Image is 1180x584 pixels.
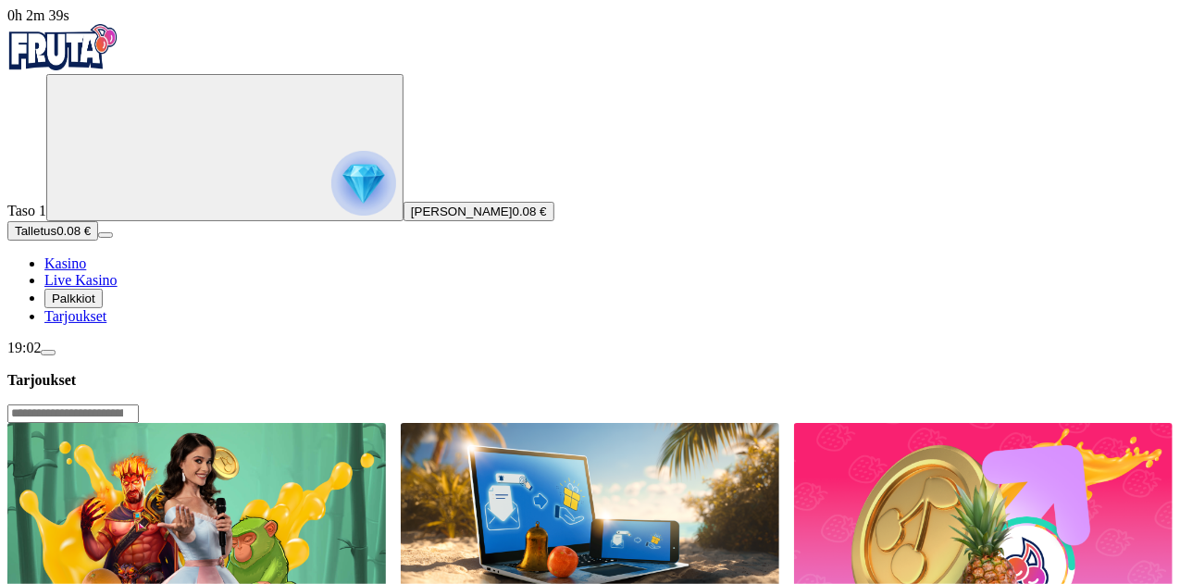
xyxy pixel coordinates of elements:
[7,371,1173,389] h3: Tarjoukset
[7,203,46,218] span: Taso 1
[41,350,56,355] button: menu
[7,255,1173,325] nav: Main menu
[7,24,1173,325] nav: Primary
[7,24,118,70] img: Fruta
[56,224,91,238] span: 0.08 €
[44,308,106,324] a: Tarjoukset
[331,151,396,216] img: reward progress
[7,340,41,355] span: 19:02
[7,7,69,23] span: user session time
[44,272,118,288] a: Live Kasino
[46,74,404,221] button: reward progress
[44,255,86,271] a: Kasino
[7,404,139,423] input: Search
[7,221,98,241] button: Talletusplus icon0.08 €
[404,202,554,221] button: [PERSON_NAME]0.08 €
[411,205,513,218] span: [PERSON_NAME]
[52,292,95,305] span: Palkkiot
[7,57,118,73] a: Fruta
[98,232,113,238] button: menu
[513,205,547,218] span: 0.08 €
[44,289,103,308] button: Palkkiot
[15,224,56,238] span: Talletus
